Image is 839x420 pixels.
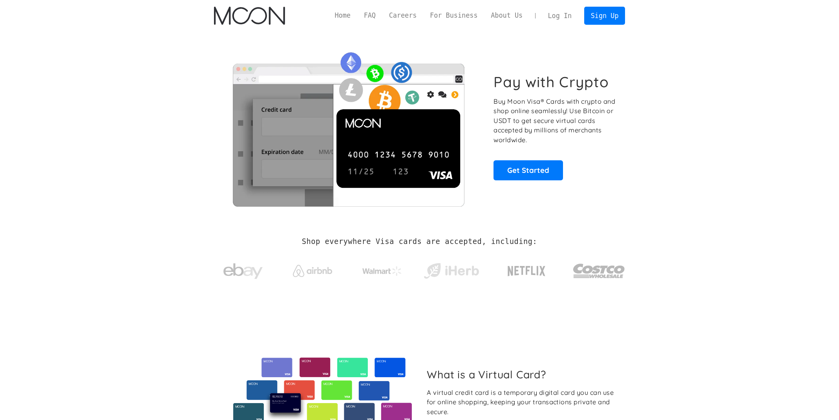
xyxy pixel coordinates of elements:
img: Moon Logo [214,7,285,25]
h2: What is a Virtual Card? [427,368,619,381]
a: About Us [484,11,529,20]
a: iHerb [422,253,481,285]
h2: Shop everywhere Visa cards are accepted, including: [302,237,537,246]
img: Netflix [507,261,546,281]
a: For Business [423,11,484,20]
a: Log In [541,7,578,24]
a: Careers [382,11,423,20]
p: Buy Moon Visa® Cards with crypto and shop online seamlessly! Use Bitcoin or USDT to get secure vi... [494,97,616,145]
img: ebay [223,259,263,284]
a: Walmart [353,259,411,280]
img: Walmart [362,266,402,276]
h1: Pay with Crypto [494,73,609,91]
a: home [214,7,285,25]
img: Airbnb [293,265,332,277]
a: Sign Up [584,7,625,24]
a: Costco [573,248,625,290]
img: iHerb [422,261,481,281]
div: A virtual credit card is a temporary digital card you can use for online shopping, keeping your t... [427,388,619,417]
a: ebay [214,251,272,288]
a: Airbnb [283,257,342,281]
img: Costco [573,256,625,286]
img: Moon Cards let you spend your crypto anywhere Visa is accepted. [214,47,483,206]
a: Get Started [494,160,563,180]
a: Netflix [492,253,562,285]
a: FAQ [357,11,382,20]
a: Home [328,11,357,20]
